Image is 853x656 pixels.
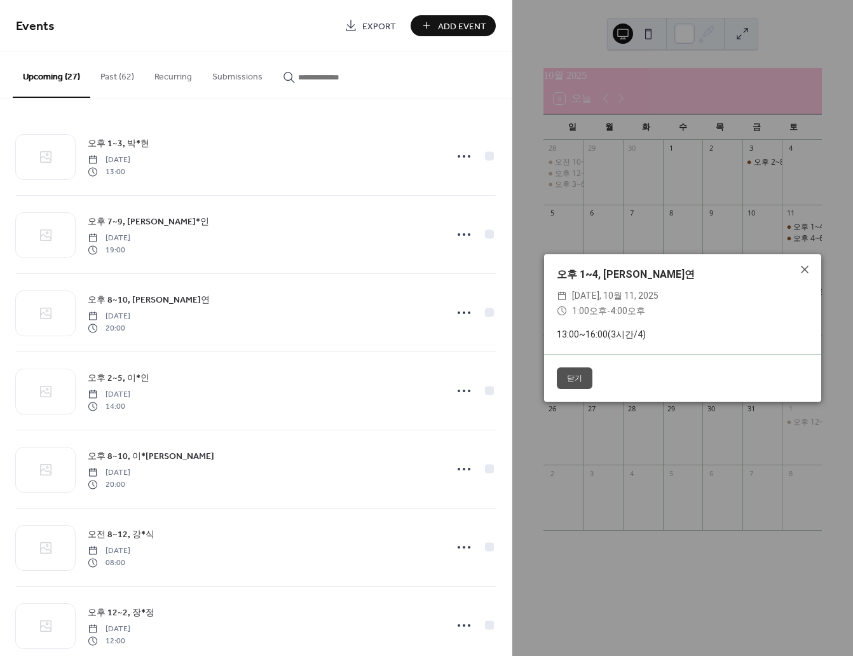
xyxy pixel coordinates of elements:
[610,306,645,316] span: 4:00오후
[88,545,130,557] span: [DATE]
[572,306,607,316] span: 1:00오후
[202,51,273,97] button: Submissions
[88,294,210,307] span: 오후 8~10, [PERSON_NAME]연
[88,479,130,490] span: 20:00
[88,137,149,151] span: 오후 1~3, 박*현
[438,20,486,33] span: Add Event
[88,292,210,307] a: 오후 8~10, [PERSON_NAME]연
[544,328,821,341] div: 13:00~16:00(3시간/4)
[557,289,567,304] div: ​
[88,635,130,646] span: 12:00
[362,20,396,33] span: Export
[88,606,154,620] span: 오후 12~2, 장*정
[88,154,130,166] span: [DATE]
[88,467,130,479] span: [DATE]
[16,14,55,39] span: Events
[88,244,130,256] span: 19:00
[88,449,214,463] a: 오후 8~10, 이*[PERSON_NAME]
[88,371,149,385] a: 오후 2~5, 이*인
[88,450,214,463] span: 오후 8~10, 이*[PERSON_NAME]
[88,215,209,229] span: 오후 7~9, [PERSON_NAME]*인
[572,289,659,304] span: [DATE], 10월 11, 2025
[557,304,567,319] div: ​
[88,166,130,177] span: 13:00
[88,624,130,635] span: [DATE]
[88,311,130,322] span: [DATE]
[411,15,496,36] button: Add Event
[88,605,154,620] a: 오후 12~2, 장*정
[88,389,130,400] span: [DATE]
[557,367,592,389] button: 닫기
[13,51,90,98] button: Upcoming (27)
[544,267,821,282] div: 오후 1~4, [PERSON_NAME]연
[607,306,610,316] span: -
[88,400,130,412] span: 14:00
[88,136,149,151] a: 오후 1~3, 박*현
[335,15,406,36] a: Export
[88,528,154,542] span: 오전 8~12, 강*식
[88,233,130,244] span: [DATE]
[88,372,149,385] span: 오후 2~5, 이*인
[88,322,130,334] span: 20:00
[88,527,154,542] a: 오전 8~12, 강*식
[90,51,144,97] button: Past (62)
[88,557,130,568] span: 08:00
[144,51,202,97] button: Recurring
[88,214,209,229] a: 오후 7~9, [PERSON_NAME]*인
